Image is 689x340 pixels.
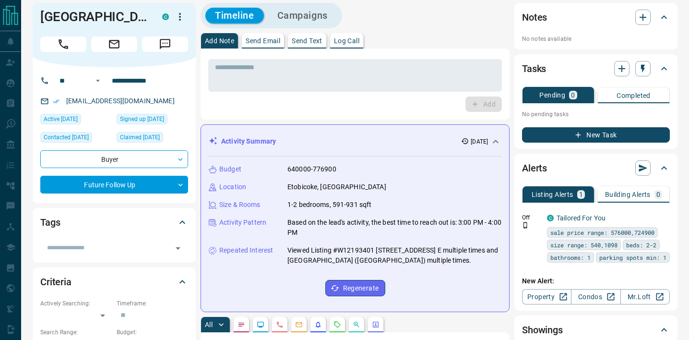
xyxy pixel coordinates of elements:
button: Open [171,242,185,255]
p: New Alert: [522,276,670,286]
span: Active [DATE] [44,114,78,124]
div: Sat Jul 12 2025 [40,114,112,127]
span: Claimed [DATE] [120,133,160,142]
div: Criteria [40,270,188,293]
h1: [GEOGRAPHIC_DATA] [40,9,148,24]
p: 1-2 bedrooms, 591-931 sqft [287,200,371,210]
h2: Tasks [522,61,546,76]
span: Signed up [DATE] [120,114,164,124]
p: Budget [219,164,241,174]
h2: Showings [522,322,563,338]
div: condos.ca [547,215,554,221]
p: Off [522,213,541,222]
svg: Opportunities [353,321,360,328]
p: Viewed Listing #W12193401 [STREET_ADDRESS] E multiple times and [GEOGRAPHIC_DATA] ([GEOGRAPHIC_DA... [287,245,501,266]
div: condos.ca [162,13,169,20]
span: Contacted [DATE] [44,133,89,142]
p: Actively Searching: [40,299,112,308]
p: 0 [571,92,575,98]
p: Location [219,182,246,192]
a: Property [522,289,571,304]
p: Activity Summary [221,136,276,146]
span: size range: 540,1098 [550,240,618,250]
p: Size & Rooms [219,200,261,210]
p: Search Range: [40,328,112,337]
h2: Notes [522,10,547,25]
p: Repeated Interest [219,245,273,255]
button: Campaigns [268,8,337,24]
p: 0 [656,191,660,198]
p: Timeframe: [117,299,188,308]
button: Regenerate [325,280,385,296]
svg: Lead Browsing Activity [257,321,264,328]
button: Timeline [205,8,264,24]
p: Log Call [334,37,359,44]
h2: Tags [40,215,60,230]
p: Completed [617,92,651,99]
p: Etobicoke, [GEOGRAPHIC_DATA] [287,182,386,192]
svg: Emails [295,321,303,328]
div: Buyer [40,150,188,168]
svg: Calls [276,321,284,328]
p: No pending tasks [522,107,670,121]
span: Call [40,36,86,52]
p: Add Note [205,37,234,44]
p: Building Alerts [605,191,651,198]
div: Notes [522,6,670,29]
p: All [205,321,213,328]
p: Pending [539,92,565,98]
div: Thu Jul 10 2025 [40,132,112,146]
svg: Listing Alerts [314,321,322,328]
div: Activity Summary[DATE] [209,133,501,150]
button: Open [92,75,104,86]
h2: Alerts [522,160,547,176]
a: [EMAIL_ADDRESS][DOMAIN_NAME] [66,97,175,105]
p: No notes available [522,35,670,43]
a: Tailored For You [557,214,606,222]
div: Alerts [522,157,670,180]
a: Mr.Loft [620,289,670,304]
div: Tasks [522,57,670,80]
span: parking spots min: 1 [599,253,666,262]
span: Email [91,36,137,52]
a: Condos [571,289,620,304]
p: Based on the lead's activity, the best time to reach out is: 3:00 PM - 4:00 PM [287,218,501,238]
p: 1 [579,191,583,198]
p: Activity Pattern [219,218,266,228]
p: Send Email [246,37,280,44]
span: sale price range: 576000,724900 [550,228,654,237]
svg: Notes [238,321,245,328]
p: 640000-776900 [287,164,336,174]
div: Wed Jun 25 2025 [117,114,188,127]
span: bathrooms: 1 [550,253,591,262]
svg: Email Verified [53,98,59,105]
button: New Task [522,127,670,143]
svg: Agent Actions [372,321,380,328]
p: Send Text [292,37,322,44]
p: Budget: [117,328,188,337]
svg: Push Notification Only [522,222,529,229]
div: Tags [40,211,188,234]
svg: Requests [333,321,341,328]
div: Wed Jun 25 2025 [117,132,188,146]
p: [DATE] [471,137,488,146]
div: Future Follow Up [40,176,188,194]
h2: Criteria [40,274,71,290]
span: beds: 2-2 [626,240,656,250]
p: Listing Alerts [532,191,573,198]
span: Message [142,36,188,52]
